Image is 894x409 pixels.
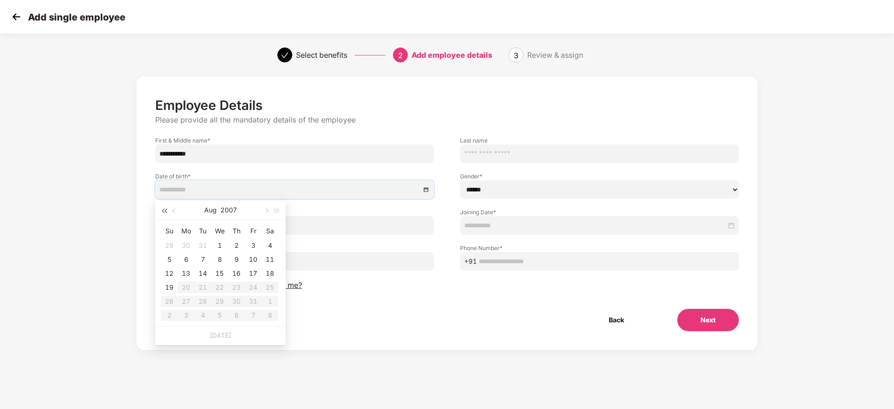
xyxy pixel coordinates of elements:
[161,252,178,266] td: 2007-08-05
[281,52,289,59] span: check
[197,240,208,251] div: 31
[245,224,261,239] th: Fr
[178,239,194,252] td: 2007-07-30
[248,240,259,251] div: 3
[245,266,261,280] td: 2007-08-17
[161,280,178,294] td: 2007-08-19
[161,239,178,252] td: 2007-07-29
[248,254,259,265] div: 10
[161,266,178,280] td: 2007-08-12
[194,252,211,266] td: 2007-08-07
[228,252,245,266] td: 2007-08-09
[194,266,211,280] td: 2007-08-14
[211,266,228,280] td: 2007-08-15
[180,268,192,279] div: 13
[214,240,225,251] div: 1
[164,254,175,265] div: 5
[248,268,259,279] div: 17
[261,266,278,280] td: 2007-08-18
[155,115,739,125] p: Please provide all the mandatory details of the employee
[228,266,245,280] td: 2007-08-16
[460,244,739,252] label: Phone Number
[197,254,208,265] div: 7
[28,12,125,23] p: Add single employee
[220,201,237,219] button: 2007
[514,51,518,60] span: 3
[211,239,228,252] td: 2007-08-01
[228,224,245,239] th: Th
[155,97,739,113] p: Employee Details
[231,268,242,279] div: 16
[214,254,225,265] div: 8
[211,252,228,266] td: 2007-08-08
[245,239,261,252] td: 2007-08-03
[180,254,192,265] div: 6
[155,208,434,216] label: Employee ID
[194,224,211,239] th: Tu
[155,244,434,252] label: Email ID
[164,282,175,293] div: 19
[264,268,275,279] div: 18
[264,254,275,265] div: 11
[211,224,228,239] th: We
[164,240,175,251] div: 29
[197,268,208,279] div: 14
[677,309,739,331] button: Next
[264,240,275,251] div: 4
[412,48,492,62] div: Add employee details
[161,224,178,239] th: Su
[194,239,211,252] td: 2007-07-31
[245,252,261,266] td: 2007-08-10
[228,239,245,252] td: 2007-08-02
[178,252,194,266] td: 2007-08-06
[9,10,23,24] img: svg+xml;base64,PHN2ZyB4bWxucz0iaHR0cDovL3d3dy53My5vcmcvMjAwMC9zdmciIHdpZHRoPSIzMCIgaGVpZ2h0PSIzMC...
[178,266,194,280] td: 2007-08-13
[180,240,192,251] div: 30
[261,252,278,266] td: 2007-08-11
[231,240,242,251] div: 2
[214,268,225,279] div: 15
[204,201,217,219] button: Aug
[178,224,194,239] th: Mo
[261,224,278,239] th: Sa
[585,309,647,331] button: Back
[155,136,434,144] label: First & Middle name
[164,268,175,279] div: 12
[460,136,739,144] label: Last name
[296,48,347,62] div: Select benefits
[460,208,739,216] label: Joining Date
[464,256,477,266] span: +91
[261,239,278,252] td: 2007-08-04
[231,254,242,265] div: 9
[210,331,231,339] a: [DATE]
[155,172,434,180] label: Date of birth
[527,48,583,62] div: Review & assign
[398,51,403,60] span: 2
[460,172,739,180] label: Gender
